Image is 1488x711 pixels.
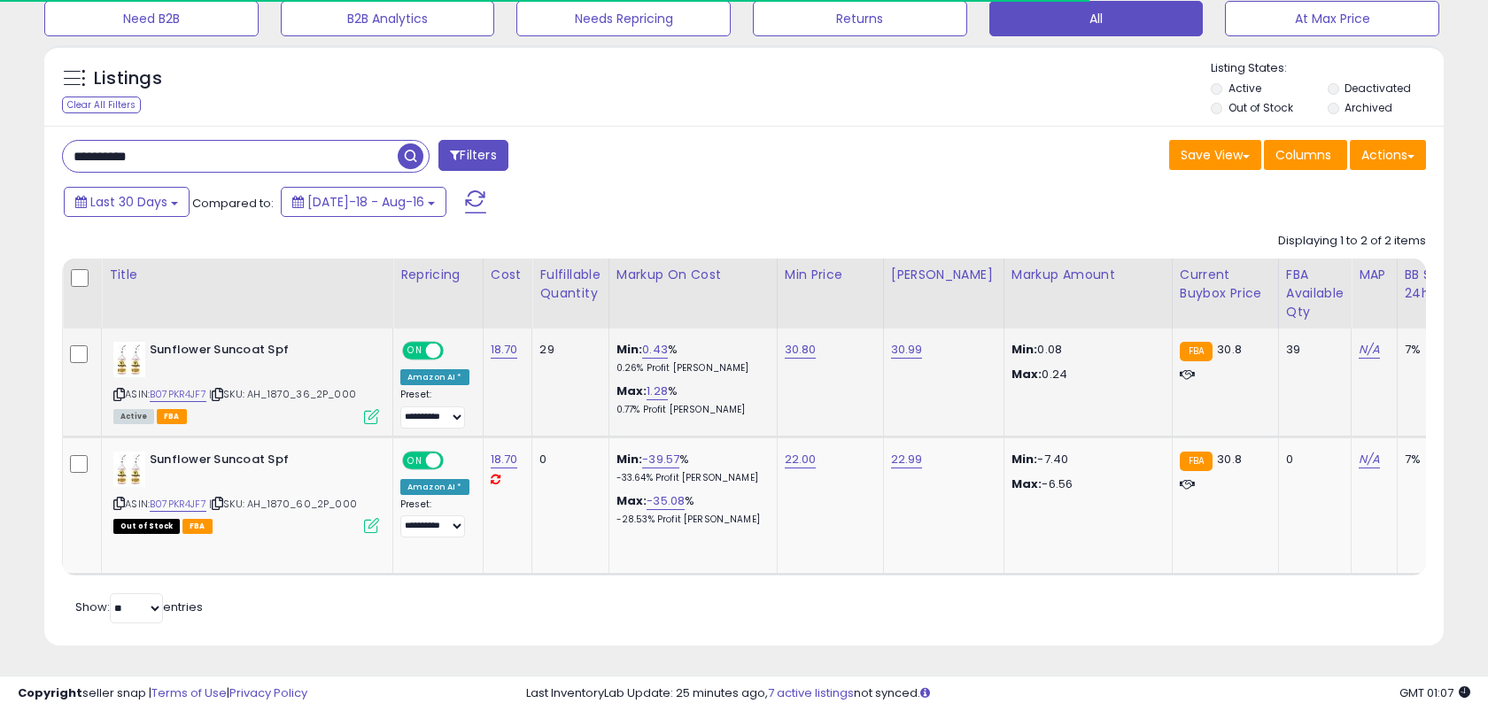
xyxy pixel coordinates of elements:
[109,266,385,284] div: Title
[209,387,356,401] span: | SKU: AH_1870_36_2P_000
[1399,684,1470,701] span: 2025-09-16 01:07 GMT
[539,452,594,468] div: 0
[150,452,365,473] b: Sunflower Suncoat Spf
[642,341,668,359] a: 0.43
[1286,266,1344,321] div: FBA Available Qty
[616,472,763,484] p: -33.64% Profit [PERSON_NAME]
[400,389,469,429] div: Preset:
[438,140,508,171] button: Filters
[491,266,525,284] div: Cost
[1359,341,1380,359] a: N/A
[1217,451,1242,468] span: 30.8
[404,452,426,468] span: ON
[768,684,854,701] a: 7 active listings
[526,685,1470,702] div: Last InventoryLab Update: 25 minutes ago, not synced.
[608,259,777,328] th: The percentage added to the cost of goods (COGS) that forms the calculator for Min & Max prices.
[539,266,601,303] div: Fulfillable Quantity
[1180,266,1271,303] div: Current Buybox Price
[616,341,643,358] b: Min:
[400,498,469,538] div: Preset:
[400,479,469,495] div: Amazon AI *
[1345,100,1392,115] label: Archived
[209,497,357,511] span: | SKU: AH_1870_60_2P_000
[281,1,495,36] button: B2B Analytics
[64,187,190,217] button: Last 30 Days
[1275,146,1331,164] span: Columns
[1228,81,1261,96] label: Active
[1345,81,1411,96] label: Deactivated
[1350,140,1426,170] button: Actions
[1011,475,1042,492] strong: Max:
[1180,452,1213,471] small: FBA
[1278,233,1426,250] div: Displaying 1 to 2 of 2 items
[113,409,154,424] span: All listings currently available for purchase on Amazon
[113,519,180,534] span: All listings that are currently out of stock and unavailable for purchase on Amazon
[1225,1,1439,36] button: At Max Price
[94,66,162,91] h5: Listings
[616,342,763,375] div: %
[642,451,679,468] a: -39.57
[1405,342,1463,358] div: 7%
[1405,266,1469,303] div: BB Share 24h.
[891,451,923,468] a: 22.99
[1286,452,1337,468] div: 0
[616,266,770,284] div: Markup on Cost
[62,97,141,113] div: Clear All Filters
[616,451,643,468] b: Min:
[647,383,668,400] a: 1.28
[989,1,1204,36] button: All
[1011,366,1042,383] strong: Max:
[113,452,145,487] img: 41zf7I2XWgL._SL40_.jpg
[1180,342,1213,361] small: FBA
[307,193,424,211] span: [DATE]-18 - Aug-16
[150,497,206,512] a: B07PKR4JF7
[1011,342,1159,358] p: 0.08
[281,187,446,217] button: [DATE]-18 - Aug-16
[182,519,213,534] span: FBA
[753,1,967,36] button: Returns
[539,342,594,358] div: 29
[1405,452,1463,468] div: 7%
[891,266,996,284] div: [PERSON_NAME]
[150,387,206,402] a: B07PKR4JF7
[75,599,203,615] span: Show: entries
[785,341,817,359] a: 30.80
[516,1,731,36] button: Needs Repricing
[441,452,469,468] span: OFF
[18,685,307,702] div: seller snap | |
[113,452,379,532] div: ASIN:
[1228,100,1293,115] label: Out of Stock
[491,451,518,468] a: 18.70
[1217,341,1242,358] span: 30.8
[616,362,763,375] p: 0.26% Profit [PERSON_NAME]
[785,266,876,284] div: Min Price
[616,492,647,509] b: Max:
[616,404,763,416] p: 0.77% Profit [PERSON_NAME]
[90,193,167,211] span: Last 30 Days
[441,344,469,359] span: OFF
[616,383,647,399] b: Max:
[1359,451,1380,468] a: N/A
[616,452,763,484] div: %
[192,195,274,212] span: Compared to:
[1359,266,1389,284] div: MAP
[491,341,518,359] a: 18.70
[1011,341,1038,358] strong: Min:
[404,344,426,359] span: ON
[1264,140,1347,170] button: Columns
[647,492,685,510] a: -35.08
[1011,367,1159,383] p: 0.24
[400,369,469,385] div: Amazon AI *
[1011,476,1159,492] p: -6.56
[113,342,379,422] div: ASIN:
[616,383,763,416] div: %
[400,266,476,284] div: Repricing
[229,684,307,701] a: Privacy Policy
[1011,451,1038,468] strong: Min:
[157,409,187,424] span: FBA
[113,342,145,377] img: 41zf7I2XWgL._SL40_.jpg
[1011,266,1165,284] div: Markup Amount
[891,341,923,359] a: 30.99
[151,684,227,701] a: Terms of Use
[44,1,259,36] button: Need B2B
